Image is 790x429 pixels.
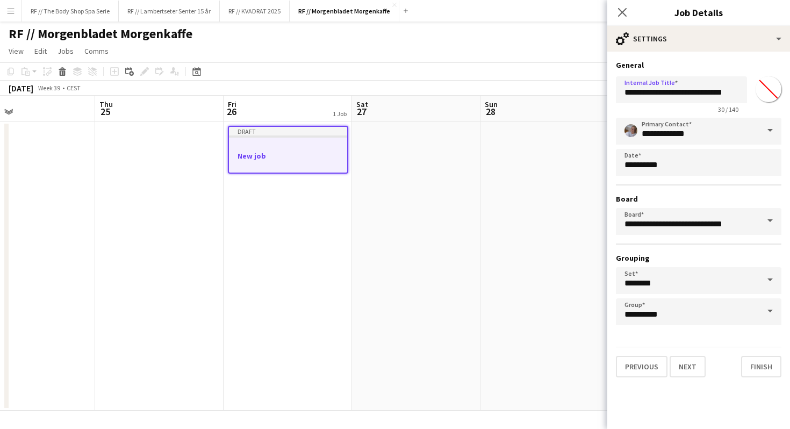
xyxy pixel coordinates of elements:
div: 1 Job [333,110,347,118]
a: View [4,44,28,58]
a: Jobs [53,44,78,58]
span: Jobs [58,46,74,56]
span: 26 [226,105,236,118]
h1: RF // Morgenbladet Morgenkaffe [9,26,192,42]
h3: General [616,60,781,70]
span: 27 [355,105,368,118]
div: [DATE] [9,83,33,94]
h3: Board [616,194,781,204]
button: RF // Morgenbladet Morgenkaffe [290,1,399,22]
span: 28 [483,105,498,118]
button: Previous [616,356,667,377]
span: View [9,46,24,56]
button: RF // KVADRAT 2025 [220,1,290,22]
span: Comms [84,46,109,56]
span: 25 [98,105,113,118]
app-job-card: DraftNew job [228,126,348,174]
h3: Grouping [616,253,781,263]
a: Edit [30,44,51,58]
span: Fri [228,99,236,109]
a: Comms [80,44,113,58]
button: Finish [741,356,781,377]
span: Sat [356,99,368,109]
div: Draft [229,127,347,135]
button: RF // Lambertseter Senter 15 år [119,1,220,22]
div: CEST [67,84,81,92]
button: Next [670,356,706,377]
span: Edit [34,46,47,56]
div: Settings [607,26,790,52]
button: RF // The Body Shop Spa Serie [22,1,119,22]
span: Sun [485,99,498,109]
span: Week 39 [35,84,62,92]
span: Thu [99,99,113,109]
h3: Job Details [607,5,790,19]
span: 30 / 140 [709,105,747,113]
h3: New job [229,151,347,161]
